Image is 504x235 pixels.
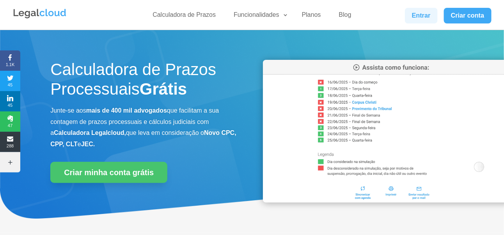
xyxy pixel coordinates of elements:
[12,14,67,21] a: Logo da Legalcloud
[50,129,236,147] b: Novo CPC, CPP, CLT
[140,80,187,98] strong: Grátis
[444,8,492,23] a: Criar conta
[86,107,167,114] b: mais de 400 mil advogados
[50,162,167,183] a: Criar minha conta grátis
[50,60,241,103] h1: Calculadora de Prazos Processuais
[54,129,126,136] b: Calculadora Legalcloud,
[50,105,241,150] p: Junte-se aos que facilitam a sua contagem de prazos processuais e cálculos judiciais com a que le...
[229,11,289,22] a: Funcionalidades
[405,8,438,23] a: Entrar
[334,11,356,22] a: Blog
[12,8,67,20] img: Legalcloud Logo
[148,11,220,22] a: Calculadora de Prazos
[297,11,326,22] a: Planos
[81,141,95,147] b: JEC.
